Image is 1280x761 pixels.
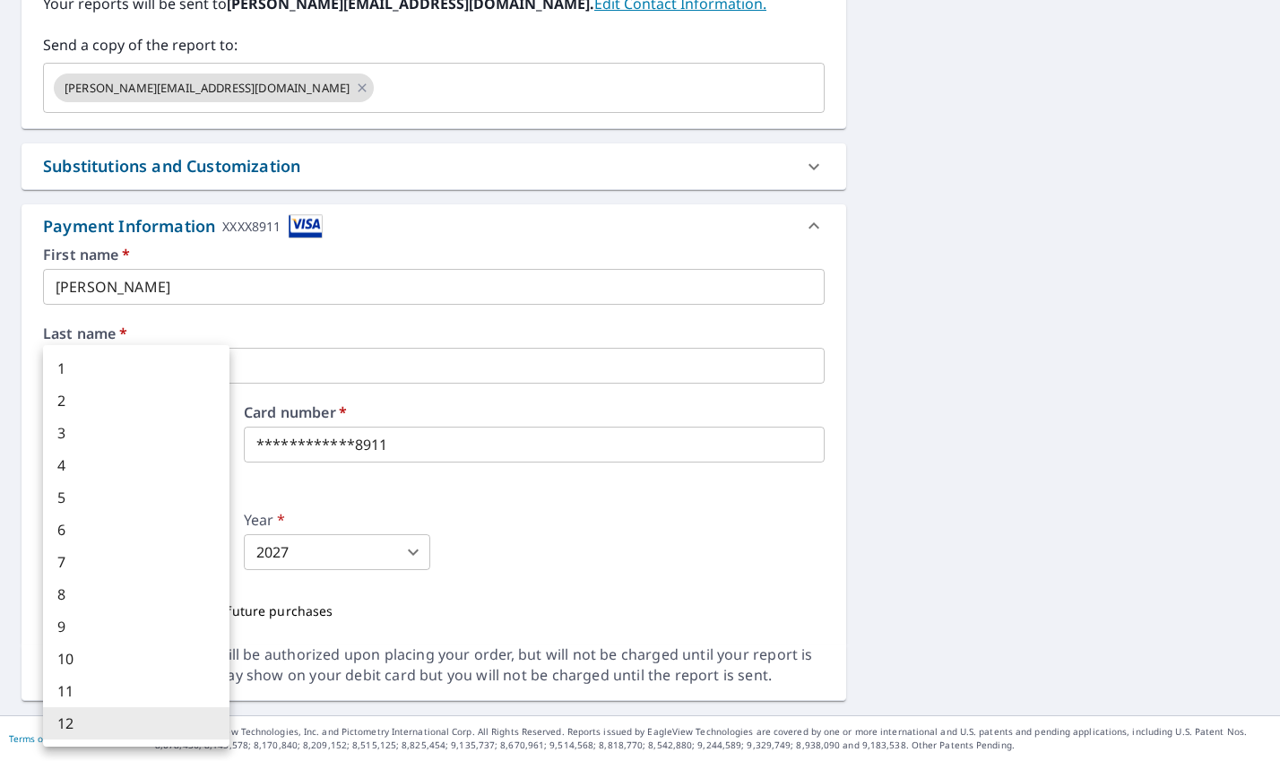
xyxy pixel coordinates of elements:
li: 1 [43,352,229,385]
li: 5 [43,481,229,514]
li: 10 [43,643,229,675]
li: 12 [43,707,229,739]
li: 3 [43,417,229,449]
li: 4 [43,449,229,481]
li: 11 [43,675,229,707]
li: 2 [43,385,229,417]
li: 6 [43,514,229,546]
li: 7 [43,546,229,578]
li: 9 [43,610,229,643]
li: 8 [43,578,229,610]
